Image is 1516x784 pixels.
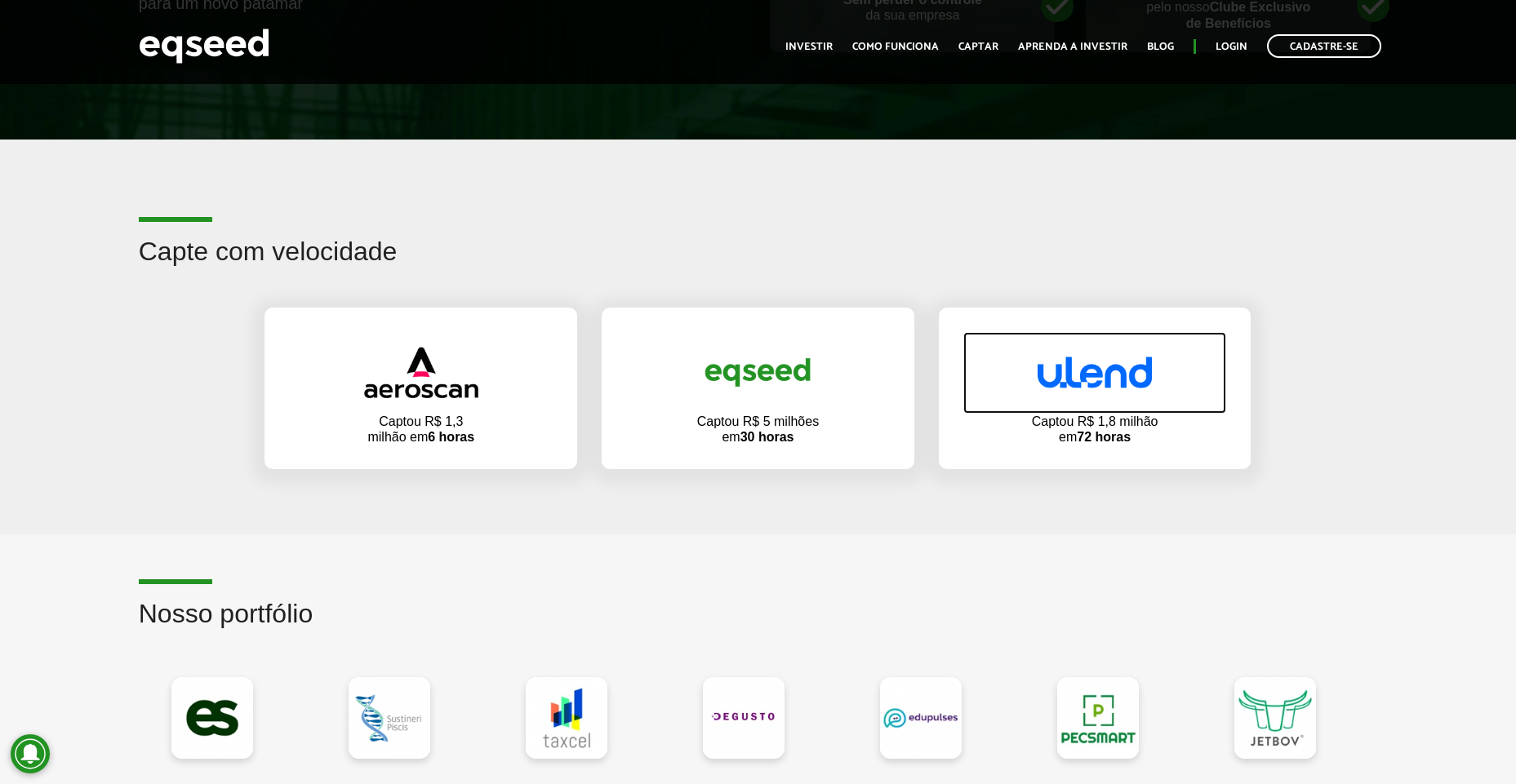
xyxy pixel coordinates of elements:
a: Pecsmart [1057,677,1139,759]
p: Captou R$ 1,3 milhão em [360,414,482,445]
a: EqSeed [171,677,253,759]
a: Edupulses [880,677,962,759]
a: Como funciona [852,42,939,52]
a: Aprenda a investir [1018,42,1127,52]
h2: Nosso portfólio [139,600,1378,653]
a: Taxcel [526,677,607,759]
img: captar-velocidade-aeroscan.png [364,347,478,398]
a: Degusto Brands [703,677,785,759]
img: captar-velocidade-eqseed.png [700,345,815,400]
a: Blog [1147,42,1174,52]
p: Captou R$ 5 milhões em [696,414,819,445]
strong: 72 horas [1077,430,1131,444]
a: Login [1216,42,1247,52]
img: captar-velocidade-ulend.png [1038,357,1152,388]
img: EqSeed [139,24,269,68]
p: Captou R$ 1,8 milhão em [1029,414,1160,445]
strong: 6 horas [428,430,474,444]
strong: 30 horas [740,430,794,444]
a: Cadastre-se [1267,34,1381,58]
a: Sustineri Piscis [349,677,430,759]
a: Captar [958,42,998,52]
h2: Capte com velocidade [139,237,1378,290]
a: Investir [785,42,833,52]
a: JetBov [1234,677,1316,759]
